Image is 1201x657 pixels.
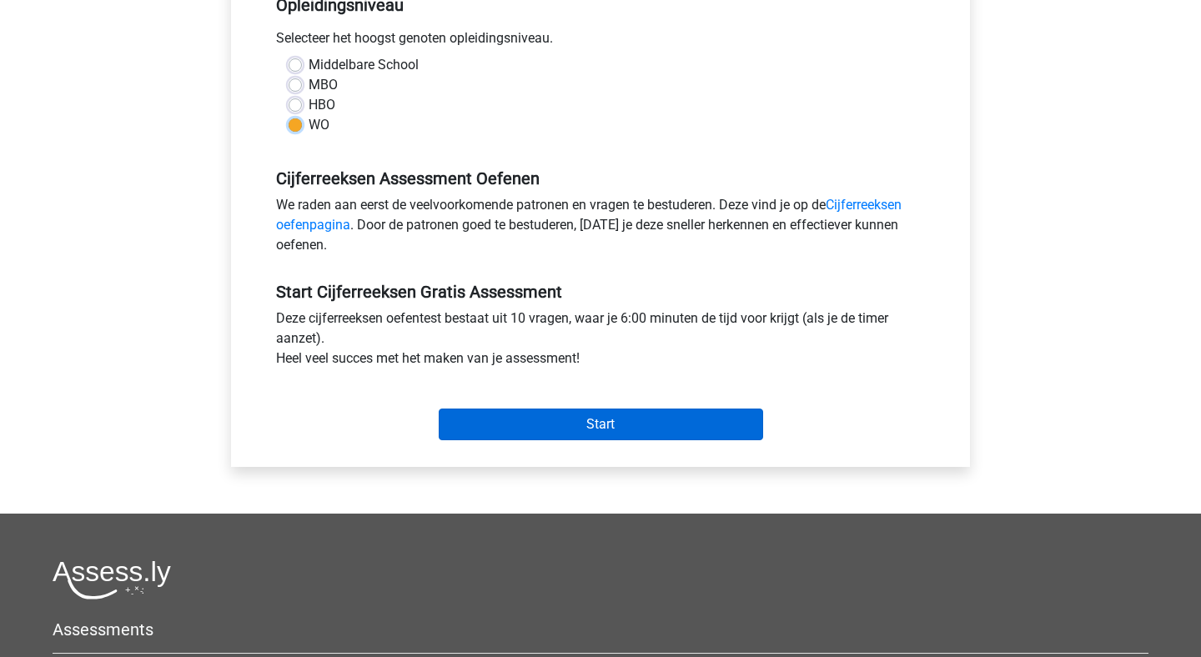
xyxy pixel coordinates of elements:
label: Middelbare School [309,55,419,75]
label: WO [309,115,329,135]
input: Start [439,409,763,440]
div: We raden aan eerst de veelvoorkomende patronen en vragen te bestuderen. Deze vind je op de . Door... [264,195,937,262]
div: Deze cijferreeksen oefentest bestaat uit 10 vragen, waar je 6:00 minuten de tijd voor krijgt (als... [264,308,937,375]
h5: Cijferreeksen Assessment Oefenen [276,168,925,188]
label: MBO [309,75,338,95]
div: Selecteer het hoogst genoten opleidingsniveau. [264,28,937,55]
h5: Assessments [53,619,1148,639]
img: Assessly logo [53,560,171,599]
label: HBO [309,95,335,115]
h5: Start Cijferreeksen Gratis Assessment [276,282,925,302]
